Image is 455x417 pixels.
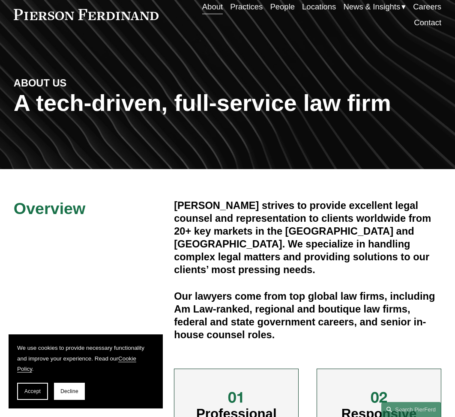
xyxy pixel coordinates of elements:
a: Search this site [381,402,441,417]
a: Cookie Policy [17,355,136,372]
span: Accept [24,388,41,394]
button: Accept [17,383,48,400]
span: Decline [60,388,78,394]
p: We use cookies to provide necessary functionality and improve your experience. Read our . [17,343,154,374]
a: Contact [414,15,441,30]
h4: Our lawyers come from top global law firms, including Am Law-ranked, regional and boutique law fi... [174,290,441,341]
section: Cookie banner [9,334,163,408]
h4: [PERSON_NAME] strives to provide excellent legal counsel and representation to clients worldwide ... [174,199,441,276]
span: Overview [14,200,85,217]
button: Decline [54,383,85,400]
h1: A tech-driven, full-service law firm [14,89,441,116]
strong: ABOUT US [14,77,66,89]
